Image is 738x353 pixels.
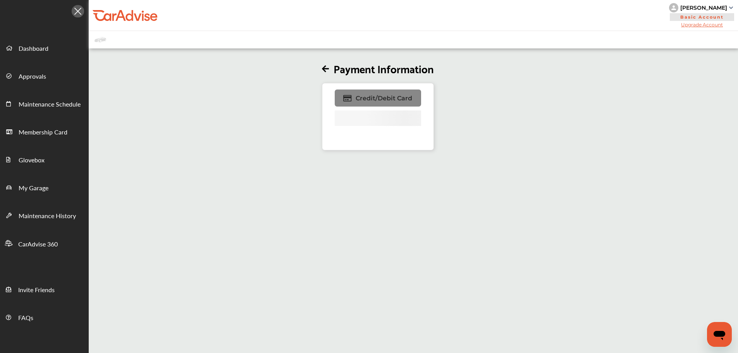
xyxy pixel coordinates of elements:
a: Membership Card [0,117,88,145]
span: Upgrade Account [669,22,735,28]
a: Credit/Debit Card [335,90,421,107]
span: Maintenance Schedule [19,100,81,110]
iframe: PayPal [335,110,421,146]
span: Basic Account [670,13,734,21]
span: Approvals [19,72,46,82]
span: Maintenance History [19,211,76,221]
a: Glovebox [0,145,88,173]
a: Maintenance History [0,201,88,229]
h2: Payment Information [322,62,434,75]
iframe: Button to launch messaging window [707,322,732,347]
img: Icon.5fd9dcc7.svg [72,5,84,17]
a: Maintenance Schedule [0,90,88,117]
span: Credit/Debit Card [356,95,412,102]
span: Membership Card [19,127,67,138]
div: [PERSON_NAME] [680,4,727,11]
span: Glovebox [19,155,45,165]
a: Approvals [0,62,88,90]
img: sCxJUJ+qAmfqhQGDUl18vwLg4ZYJ6CxN7XmbOMBAAAAAElFTkSuQmCC [729,7,733,9]
a: My Garage [0,173,88,201]
span: My Garage [19,183,48,193]
span: FAQs [18,313,33,323]
span: CarAdvise 360 [18,239,58,250]
a: Dashboard [0,34,88,62]
img: placeholder_car.fcab19be.svg [95,35,106,45]
span: Invite Friends [18,285,55,295]
span: Dashboard [19,44,48,54]
img: knH8PDtVvWoAbQRylUukY18CTiRevjo20fAtgn5MLBQj4uumYvk2MzTtcAIzfGAtb1XOLVMAvhLuqoNAbL4reqehy0jehNKdM... [669,3,678,12]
